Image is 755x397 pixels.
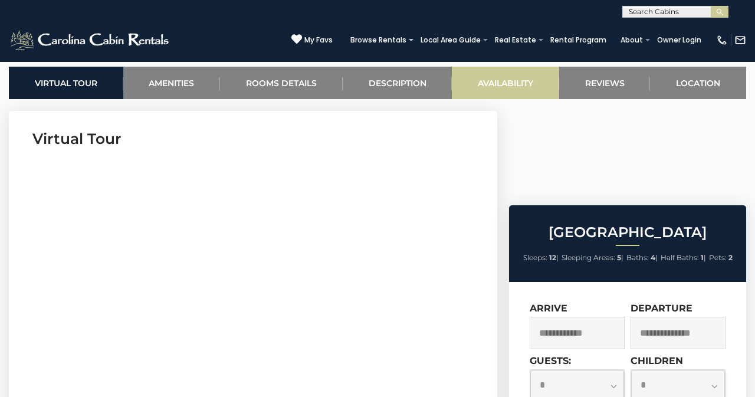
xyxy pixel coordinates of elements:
[123,67,221,99] a: Amenities
[650,67,746,99] a: Location
[626,253,649,262] span: Baths:
[728,253,733,262] strong: 2
[343,67,452,99] a: Description
[701,253,704,262] strong: 1
[530,355,571,366] label: Guests:
[559,67,651,99] a: Reviews
[626,250,658,265] li: |
[304,35,333,45] span: My Favs
[709,253,727,262] span: Pets:
[544,32,612,48] a: Rental Program
[523,250,559,265] li: |
[415,32,487,48] a: Local Area Guide
[220,67,343,99] a: Rooms Details
[617,253,621,262] strong: 5
[615,32,649,48] a: About
[631,303,692,314] label: Departure
[452,67,559,99] a: Availability
[291,34,333,46] a: My Favs
[523,253,547,262] span: Sleeps:
[661,250,706,265] li: |
[512,225,743,240] h2: [GEOGRAPHIC_DATA]
[734,34,746,46] img: mail-regular-white.png
[562,250,623,265] li: |
[549,253,556,262] strong: 12
[489,32,542,48] a: Real Estate
[9,28,172,52] img: White-1-2.png
[530,303,567,314] label: Arrive
[631,355,683,366] label: Children
[562,253,615,262] span: Sleeping Areas:
[9,67,123,99] a: Virtual Tour
[32,129,474,149] h3: Virtual Tour
[661,253,699,262] span: Half Baths:
[716,34,728,46] img: phone-regular-white.png
[344,32,412,48] a: Browse Rentals
[651,253,655,262] strong: 4
[651,32,707,48] a: Owner Login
